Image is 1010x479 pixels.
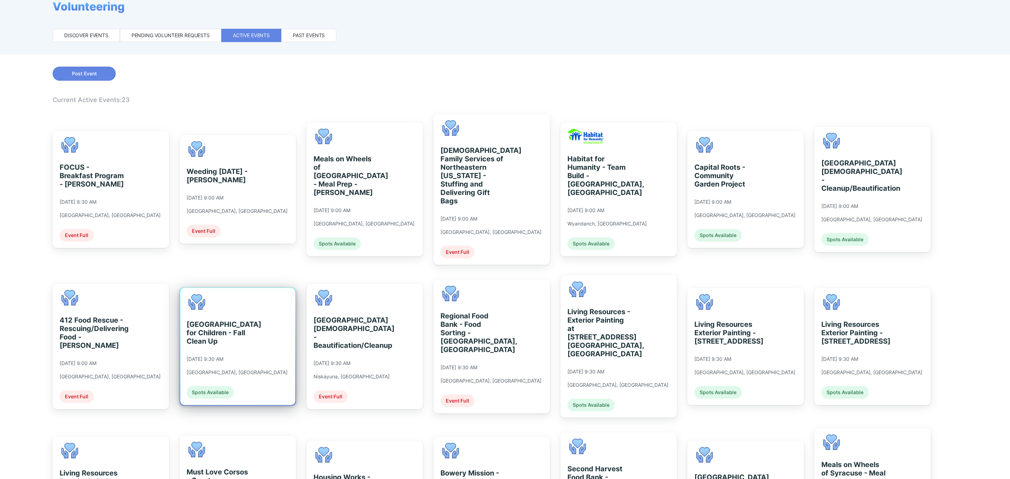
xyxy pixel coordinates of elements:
[567,155,632,197] div: Habitat for Humanity - Team Build - [GEOGRAPHIC_DATA], [GEOGRAPHIC_DATA]
[694,163,759,188] div: Capital Roots - Community Garden Project
[440,378,541,384] div: [GEOGRAPHIC_DATA], [GEOGRAPHIC_DATA]
[314,360,350,366] div: [DATE] 9:30 AM
[293,32,325,39] div: Past events
[187,369,288,376] div: [GEOGRAPHIC_DATA], [GEOGRAPHIC_DATA]
[187,386,234,399] div: Spots Available
[821,386,869,399] div: Spots Available
[187,320,251,345] div: [GEOGRAPHIC_DATA] for Children - Fall Clean Up
[440,364,477,371] div: [DATE] 9:30 AM
[821,216,922,223] div: [GEOGRAPHIC_DATA], [GEOGRAPHIC_DATA]
[567,237,615,250] div: Spots Available
[694,212,795,218] div: [GEOGRAPHIC_DATA], [GEOGRAPHIC_DATA]
[440,216,477,222] div: [DATE] 9:00 AM
[233,32,270,39] div: Active events
[694,369,795,376] div: [GEOGRAPHIC_DATA], [GEOGRAPHIC_DATA]
[821,159,886,193] div: [GEOGRAPHIC_DATA][DEMOGRAPHIC_DATA] - Cleanup/Beautification
[314,390,348,403] div: Event Full
[53,96,957,103] div: Current Active Events: 23
[821,369,922,376] div: [GEOGRAPHIC_DATA], [GEOGRAPHIC_DATA]
[314,155,378,197] div: Meals on Wheels of [GEOGRAPHIC_DATA] - Meal Prep - [PERSON_NAME]
[567,382,668,388] div: [GEOGRAPHIC_DATA], [GEOGRAPHIC_DATA]
[187,356,223,362] div: [DATE] 9:30 AM
[60,360,96,366] div: [DATE] 9:00 AM
[60,212,161,218] div: [GEOGRAPHIC_DATA], [GEOGRAPHIC_DATA]
[567,221,647,227] div: Wyandanch, [GEOGRAPHIC_DATA]
[440,229,541,235] div: [GEOGRAPHIC_DATA], [GEOGRAPHIC_DATA]
[821,203,858,209] div: [DATE] 9:00 AM
[440,246,474,258] div: Event Full
[187,225,221,237] div: Event Full
[821,320,886,345] div: Living Resources Exterior Painting - [STREET_ADDRESS]
[440,312,505,354] div: Regional Food Bank - Food Sorting - [GEOGRAPHIC_DATA], [GEOGRAPHIC_DATA]
[567,399,615,411] div: Spots Available
[132,32,210,39] div: Pending volunteer requests
[694,199,731,205] div: [DATE] 9:00 AM
[72,70,97,77] span: Post Event
[821,233,869,246] div: Spots Available
[440,394,474,407] div: Event Full
[187,208,288,214] div: [GEOGRAPHIC_DATA], [GEOGRAPHIC_DATA]
[60,229,94,242] div: Event Full
[314,237,361,250] div: Spots Available
[821,356,858,362] div: [DATE] 9:30 AM
[314,207,350,214] div: [DATE] 9:00 AM
[60,373,161,380] div: [GEOGRAPHIC_DATA], [GEOGRAPHIC_DATA]
[694,320,759,345] div: Living Resources Exterior Painting - [STREET_ADDRESS]
[60,316,124,350] div: 412 Food Rescue - Rescuing/Delivering Food - [PERSON_NAME]
[60,390,94,403] div: Event Full
[567,207,604,214] div: [DATE] 9:00 AM
[60,199,96,205] div: [DATE] 8:30 AM
[64,32,108,39] div: Discover events
[314,316,378,350] div: [GEOGRAPHIC_DATA][DEMOGRAPHIC_DATA] - Beautification/Cleanup
[314,221,415,227] div: [GEOGRAPHIC_DATA], [GEOGRAPHIC_DATA]
[187,167,251,184] div: Weeding [DATE] - [PERSON_NAME]
[60,163,124,188] div: FOCUS - Breakfast Program - [PERSON_NAME]
[314,373,390,380] div: Niskayuna, [GEOGRAPHIC_DATA]
[567,308,632,358] div: Living Resources - Exterior Painting at [STREET_ADDRESS] [GEOGRAPHIC_DATA], [GEOGRAPHIC_DATA]
[187,195,223,201] div: [DATE] 9:00 AM
[53,67,116,81] button: Post Event
[567,369,604,375] div: [DATE] 9:30 AM
[694,386,742,399] div: Spots Available
[694,356,731,362] div: [DATE] 9:30 AM
[694,229,742,242] div: Spots Available
[440,146,505,205] div: [DEMOGRAPHIC_DATA] Family Services of Northeastern [US_STATE] - Stuffing and Delivering Gift Bags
